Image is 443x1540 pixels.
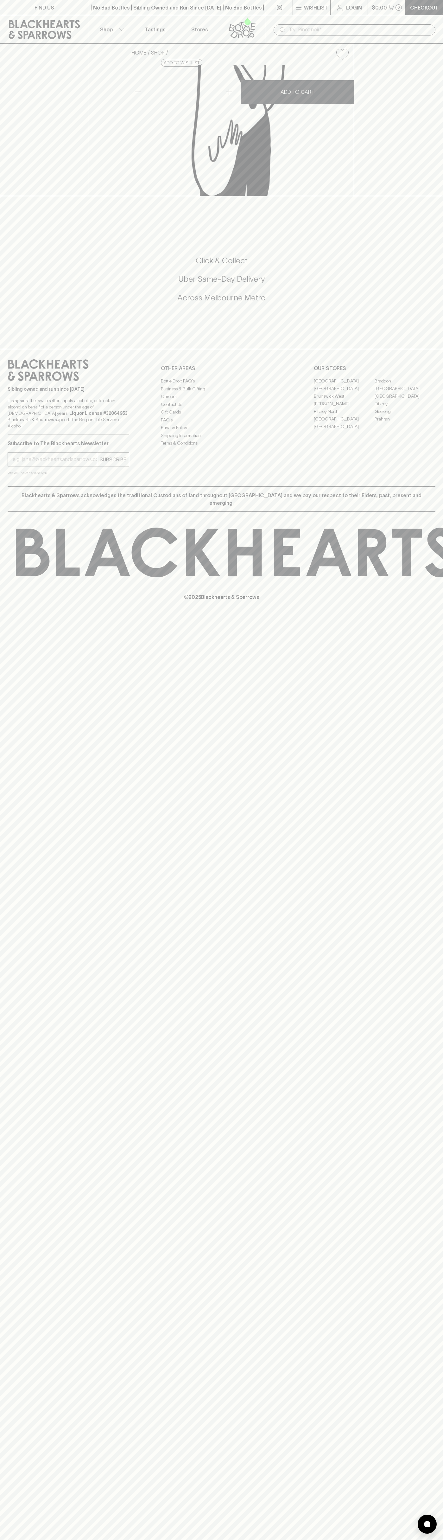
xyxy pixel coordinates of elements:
[410,4,439,11] p: Checkout
[8,274,435,284] h5: Uber Same-Day Delivery
[161,424,282,432] a: Privacy Policy
[97,452,129,466] button: SUBSCRIBE
[100,26,113,33] p: Shop
[314,385,375,392] a: [GEOGRAPHIC_DATA]
[8,292,435,303] h5: Across Melbourne Metro
[132,50,146,55] a: HOME
[35,4,54,11] p: FIND US
[8,386,129,392] p: Sibling owned and run since [DATE]
[89,15,133,43] button: Shop
[241,80,354,104] button: ADD TO CART
[281,88,314,96] p: ADD TO CART
[161,59,202,67] button: Add to wishlist
[346,4,362,11] p: Login
[375,400,435,407] a: Fitzroy
[127,65,354,196] img: Womens Work Beetroot Relish 115g
[375,392,435,400] a: [GEOGRAPHIC_DATA]
[8,470,129,476] p: We will never spam you
[177,15,222,43] a: Stores
[13,454,97,465] input: e.g. jane@blackheartsandsparrows.com.au
[375,415,435,423] a: Prahran
[161,401,282,408] a: Contact Us
[100,456,126,463] p: SUBSCRIBE
[304,4,328,11] p: Wishlist
[314,364,435,372] p: OUR STORES
[161,377,282,385] a: Bottle Drop FAQ's
[133,15,177,43] a: Tastings
[8,440,129,447] p: Subscribe to The Blackhearts Newsletter
[161,432,282,439] a: Shipping Information
[314,415,375,423] a: [GEOGRAPHIC_DATA]
[151,50,165,55] a: SHOP
[375,385,435,392] a: [GEOGRAPHIC_DATA]
[334,46,351,62] button: Add to wishlist
[314,377,375,385] a: [GEOGRAPHIC_DATA]
[69,411,128,416] strong: Liquor License #32064953
[8,230,435,336] div: Call to action block
[314,407,375,415] a: Fitzroy North
[161,364,282,372] p: OTHER AREAS
[397,6,400,9] p: 0
[161,393,282,401] a: Careers
[161,385,282,393] a: Business & Bulk Gifting
[314,423,375,430] a: [GEOGRAPHIC_DATA]
[8,255,435,266] h5: Click & Collect
[314,400,375,407] a: [PERSON_NAME]
[145,26,165,33] p: Tastings
[289,25,430,35] input: Try "Pinot noir"
[191,26,208,33] p: Stores
[161,408,282,416] a: Gift Cards
[372,4,387,11] p: $0.00
[8,397,129,429] p: It is against the law to sell or supply alcohol to, or to obtain alcohol on behalf of a person un...
[12,491,431,507] p: Blackhearts & Sparrows acknowledges the traditional Custodians of land throughout [GEOGRAPHIC_DAT...
[375,407,435,415] a: Geelong
[314,392,375,400] a: Brunswick West
[375,377,435,385] a: Braddon
[161,440,282,447] a: Terms & Conditions
[424,1521,430,1527] img: bubble-icon
[161,416,282,424] a: FAQ's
